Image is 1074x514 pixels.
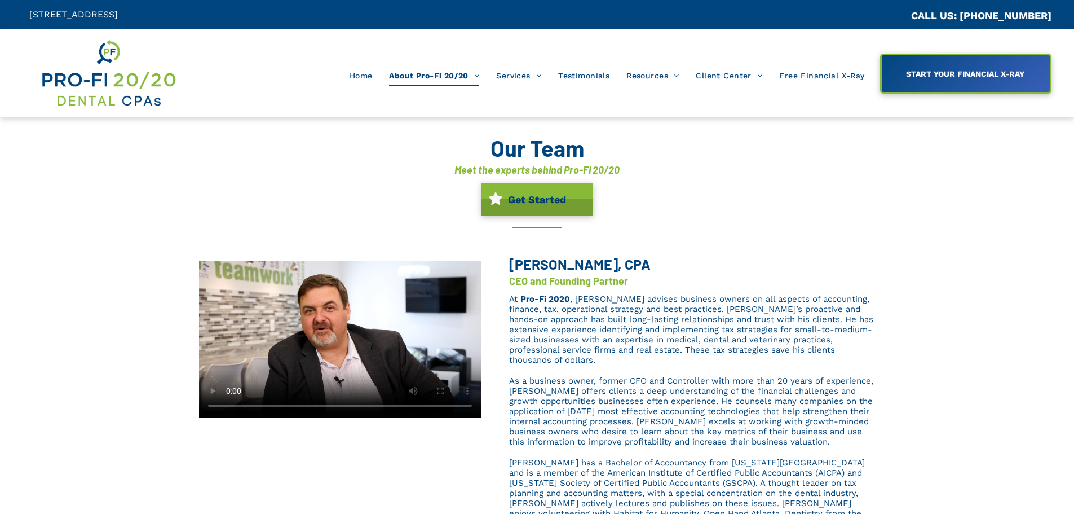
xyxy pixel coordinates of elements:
span: Get Started [504,188,570,211]
a: About Pro-Fi 20/20 [381,65,488,86]
span: [STREET_ADDRESS] [29,9,118,20]
span: START YOUR FINANCIAL X-RAY [902,64,1028,84]
a: CALL US: [PHONE_NUMBER] [911,10,1051,21]
span: As a business owner, former CFO and Controller with more than 20 years of experience, [PERSON_NAM... [509,376,873,447]
span: , [PERSON_NAME] advises business owners on all aspects of accounting, finance, tax, operational s... [509,294,873,365]
a: Pro-Fi 2020 [520,294,570,304]
font: CEO and Founding Partner [509,275,628,287]
a: Get Started [481,183,593,216]
span: CA::CALLC [863,11,911,21]
a: Client Center [687,65,771,86]
font: Our Team [490,134,584,161]
a: Free Financial X-Ray [771,65,873,86]
a: Services [488,65,550,86]
span: [PERSON_NAME], CPA [509,256,651,273]
a: START YOUR FINANCIAL X-RAY [880,54,1051,94]
a: Home [341,65,381,86]
a: Resources [618,65,687,86]
a: Testimonials [550,65,618,86]
font: Meet the experts behind Pro-Fi 20/20 [454,164,620,176]
img: Get Dental CPA Consulting, Bookkeeping, & Bank Loans [40,38,176,109]
span: At [509,294,518,304]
